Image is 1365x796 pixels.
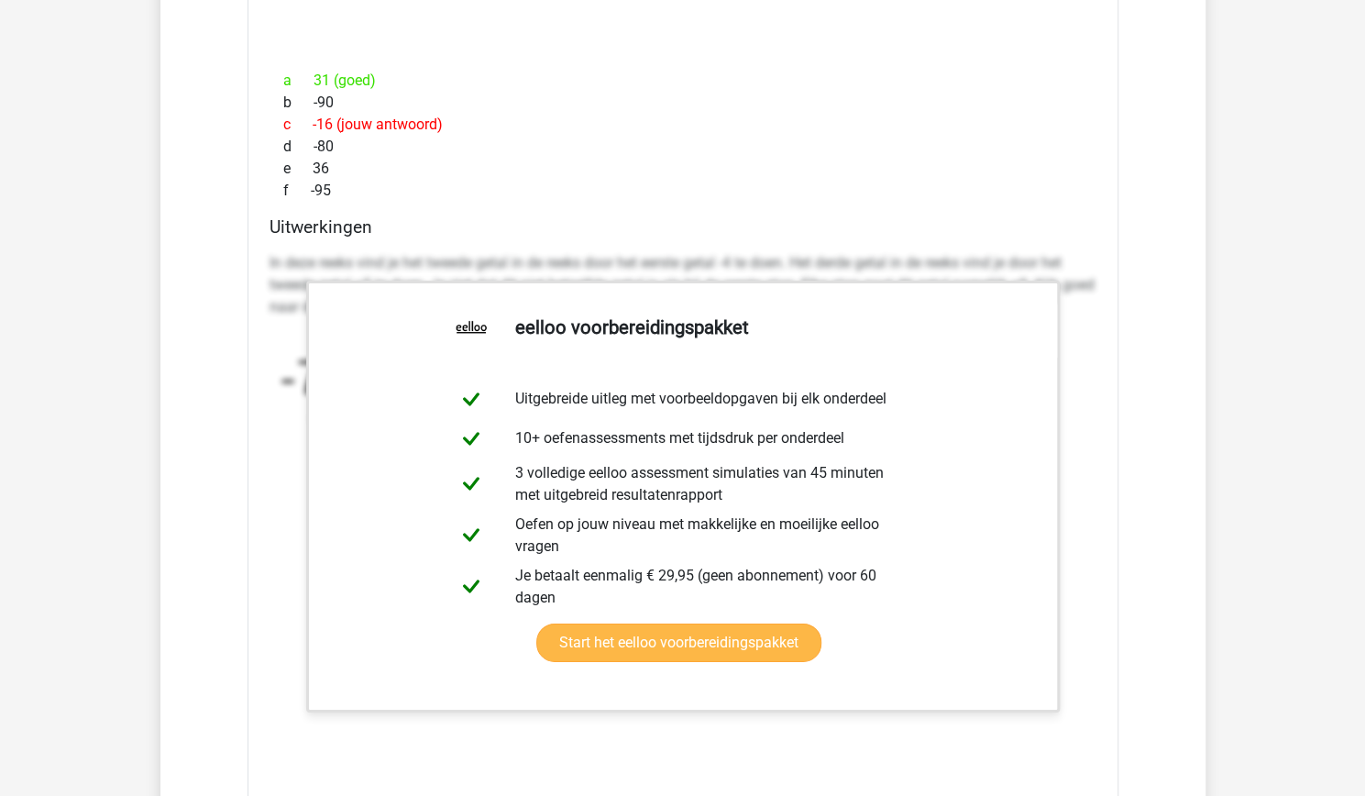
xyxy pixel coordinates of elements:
[283,158,313,180] span: e
[283,114,313,136] span: c
[270,70,1096,92] div: 31 (goed)
[280,350,323,404] tspan: -7
[283,92,314,114] span: b
[270,92,1096,114] div: -90
[283,180,311,202] span: f
[270,136,1096,158] div: -80
[536,624,821,662] a: Start het eelloo voorbereidingspakket
[283,136,314,158] span: d
[270,158,1096,180] div: 36
[270,114,1096,136] div: -16 (jouw antwoord)
[270,216,1096,238] h4: Uitwerkingen
[270,180,1096,202] div: -95
[270,252,1096,318] p: In deze reeks vind je het tweede getal in de reeks door het eerste getal -4 te doen. Het derde ge...
[283,70,314,92] span: a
